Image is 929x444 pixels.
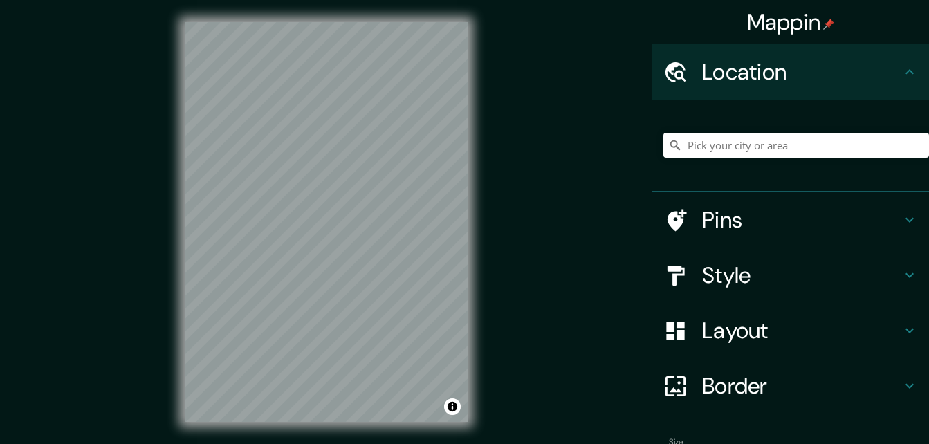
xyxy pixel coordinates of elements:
[652,44,929,100] div: Location
[444,398,461,415] button: Toggle attribution
[652,248,929,303] div: Style
[702,58,901,86] h4: Location
[702,317,901,344] h4: Layout
[652,303,929,358] div: Layout
[702,206,901,234] h4: Pins
[702,261,901,289] h4: Style
[823,19,834,30] img: pin-icon.png
[747,8,821,37] font: Mappin
[702,372,901,400] h4: Border
[652,358,929,414] div: Border
[185,22,468,422] canvas: Map
[663,133,929,158] input: Pick your city or area
[652,192,929,248] div: Pins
